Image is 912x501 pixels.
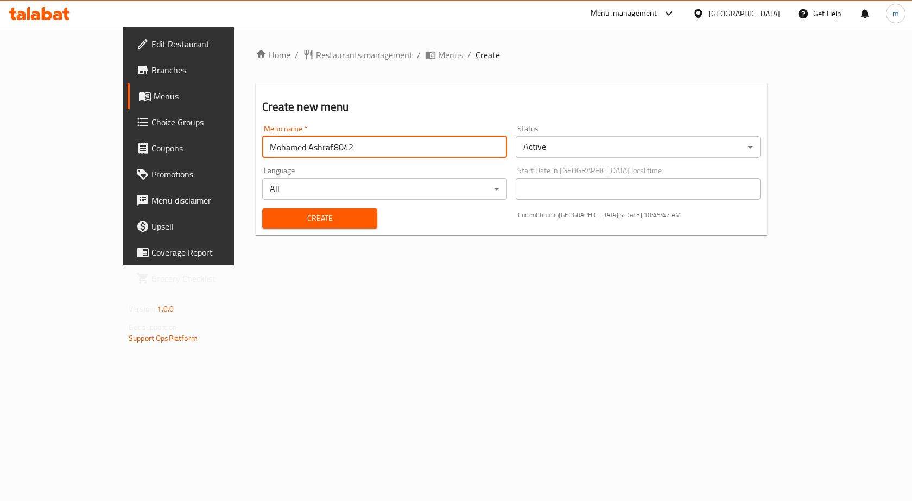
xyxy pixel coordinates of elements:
[262,208,377,229] button: Create
[438,48,463,61] span: Menus
[128,239,276,265] a: Coverage Report
[154,90,267,103] span: Menus
[128,83,276,109] a: Menus
[316,48,413,61] span: Restaurants management
[151,246,267,259] span: Coverage Report
[262,178,507,200] div: All
[262,136,507,158] input: Please enter Menu name
[128,213,276,239] a: Upsell
[157,302,174,316] span: 1.0.0
[591,7,657,20] div: Menu-management
[151,37,267,50] span: Edit Restaurant
[151,142,267,155] span: Coupons
[516,136,761,158] div: Active
[128,109,276,135] a: Choice Groups
[262,99,761,115] h2: Create new menu
[128,57,276,83] a: Branches
[129,331,198,345] a: Support.OpsPlatform
[425,48,463,61] a: Menus
[708,8,780,20] div: [GEOGRAPHIC_DATA]
[518,210,761,220] p: Current time in [GEOGRAPHIC_DATA] is [DATE] 10:45:47 AM
[476,48,500,61] span: Create
[271,212,368,225] span: Create
[151,168,267,181] span: Promotions
[151,220,267,233] span: Upsell
[151,64,267,77] span: Branches
[128,161,276,187] a: Promotions
[256,48,767,61] nav: breadcrumb
[151,272,267,285] span: Grocery Checklist
[467,48,471,61] li: /
[129,320,179,334] span: Get support on:
[129,302,155,316] span: Version:
[128,187,276,213] a: Menu disclaimer
[128,31,276,57] a: Edit Restaurant
[295,48,299,61] li: /
[128,265,276,291] a: Grocery Checklist
[151,116,267,129] span: Choice Groups
[128,135,276,161] a: Coupons
[151,194,267,207] span: Menu disclaimer
[303,48,413,61] a: Restaurants management
[892,8,899,20] span: m
[417,48,421,61] li: /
